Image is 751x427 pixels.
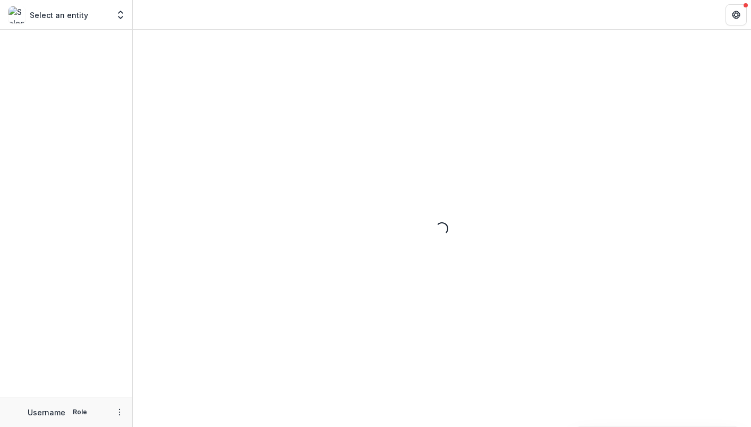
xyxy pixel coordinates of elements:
[28,407,65,418] p: Username
[113,4,128,25] button: Open entity switcher
[8,6,25,23] img: Select an entity
[30,10,88,21] p: Select an entity
[726,4,747,25] button: Get Help
[113,406,126,419] button: More
[70,407,90,417] p: Role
